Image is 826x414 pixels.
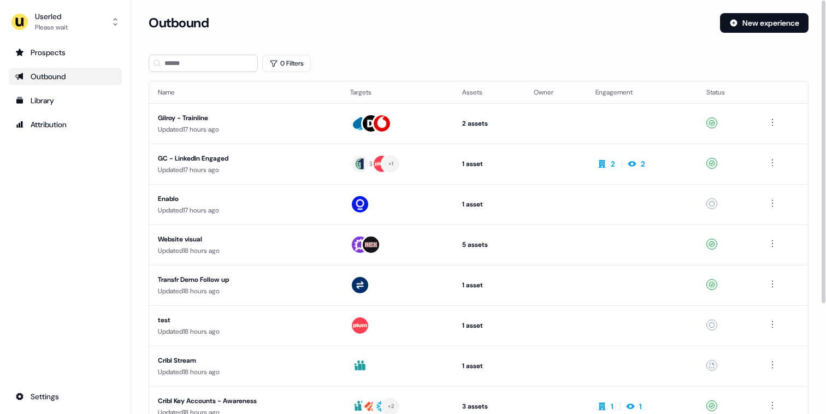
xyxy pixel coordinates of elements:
button: 0 Filters [262,55,311,72]
div: Cribl Stream [158,355,333,366]
div: 2 [641,158,645,169]
div: Updated 18 hours ago [158,366,333,377]
a: Go to attribution [9,116,122,133]
div: 5 assets [462,239,516,250]
div: 2 [611,158,615,169]
button: UserledPlease wait [9,9,122,35]
div: Userled [35,11,68,22]
a: Go to templates [9,92,122,109]
div: Website visual [158,234,333,245]
th: Assets [453,81,525,103]
div: Outbound [15,71,115,82]
th: Engagement [587,81,698,103]
div: 1 [639,401,642,412]
div: Please wait [35,22,68,33]
div: + 2 [388,401,394,411]
div: Cribl Key Accounts - Awareness [158,395,333,406]
div: Attribution [15,119,115,130]
div: Transfr Demo Follow up [158,274,333,285]
div: GC - LinkedIn Engaged [158,153,333,164]
div: 1 asset [462,320,516,331]
div: Updated 17 hours ago [158,164,333,175]
div: Updated 18 hours ago [158,326,333,337]
div: 1 asset [462,360,516,371]
th: Name [149,81,341,103]
div: Prospects [15,47,115,58]
div: 2 assets [462,118,516,129]
div: Library [15,95,115,106]
div: Updated 18 hours ago [158,286,333,297]
div: 1 asset [462,199,516,210]
div: Gilroy - Trainline [158,113,333,123]
div: Enablo [158,193,333,204]
div: SI [369,158,374,169]
div: 1 asset [462,158,516,169]
div: Updated 18 hours ago [158,245,333,256]
button: New experience [720,13,809,33]
div: + 1 [388,159,394,169]
div: Updated 17 hours ago [158,205,333,216]
div: 1 asset [462,280,516,291]
h3: Outbound [149,15,209,31]
div: Updated 17 hours ago [158,124,333,135]
div: test [158,315,333,326]
a: Go to outbound experience [9,68,122,85]
div: 3 assets [462,401,516,412]
a: Go to integrations [9,388,122,405]
a: Go to prospects [9,44,122,61]
th: Owner [525,81,586,103]
div: Settings [15,391,115,402]
th: Status [698,81,757,103]
th: Targets [341,81,453,103]
div: 1 [611,401,613,412]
